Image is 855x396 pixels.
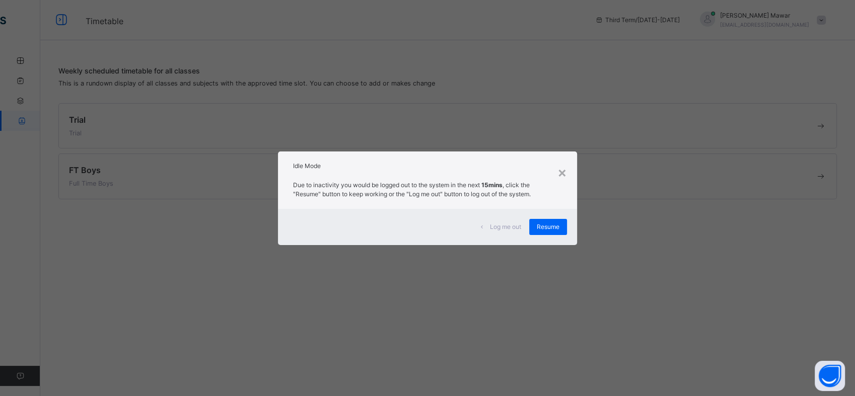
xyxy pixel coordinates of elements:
span: Log me out [490,222,521,231]
strong: 15mins [481,181,503,189]
button: Open asap [815,361,845,391]
span: Resume [537,222,559,231]
h2: Idle Mode [293,162,562,171]
p: Due to inactivity you would be logged out to the system in the next , click the "Resume" button t... [293,181,562,199]
div: × [557,162,567,183]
